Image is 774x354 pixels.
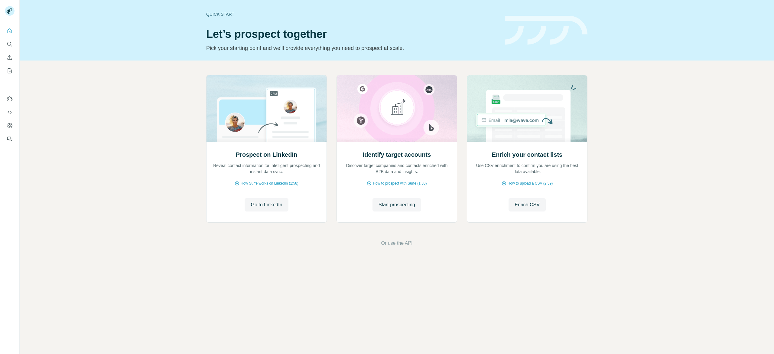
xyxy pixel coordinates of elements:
[236,150,297,159] h2: Prospect on LinkedIn
[5,107,15,118] button: Use Surfe API
[5,133,15,144] button: Feedback
[213,162,320,175] p: Reveal contact information for intelligent prospecting and instant data sync.
[5,52,15,63] button: Enrich CSV
[343,162,451,175] p: Discover target companies and contacts enriched with B2B data and insights.
[5,25,15,36] button: Quick start
[492,150,562,159] h2: Enrich your contact lists
[373,181,427,186] span: How to prospect with Surfe (1:30)
[5,39,15,50] button: Search
[505,16,587,45] img: banner
[206,75,327,142] img: Prospect on LinkedIn
[251,201,282,208] span: Go to LinkedIn
[5,120,15,131] button: Dashboard
[337,75,457,142] img: Identify target accounts
[509,198,546,211] button: Enrich CSV
[206,44,498,52] p: Pick your starting point and we’ll provide everything you need to prospect at scale.
[372,198,421,211] button: Start prospecting
[5,65,15,76] button: My lists
[206,11,498,17] div: Quick start
[467,75,587,142] img: Enrich your contact lists
[206,28,498,40] h1: Let’s prospect together
[381,240,412,247] button: Or use the API
[473,162,581,175] p: Use CSV enrichment to confirm you are using the best data available.
[508,181,553,186] span: How to upload a CSV (2:59)
[363,150,431,159] h2: Identify target accounts
[241,181,298,186] span: How Surfe works on LinkedIn (1:58)
[5,93,15,104] button: Use Surfe on LinkedIn
[515,201,540,208] span: Enrich CSV
[245,198,288,211] button: Go to LinkedIn
[379,201,415,208] span: Start prospecting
